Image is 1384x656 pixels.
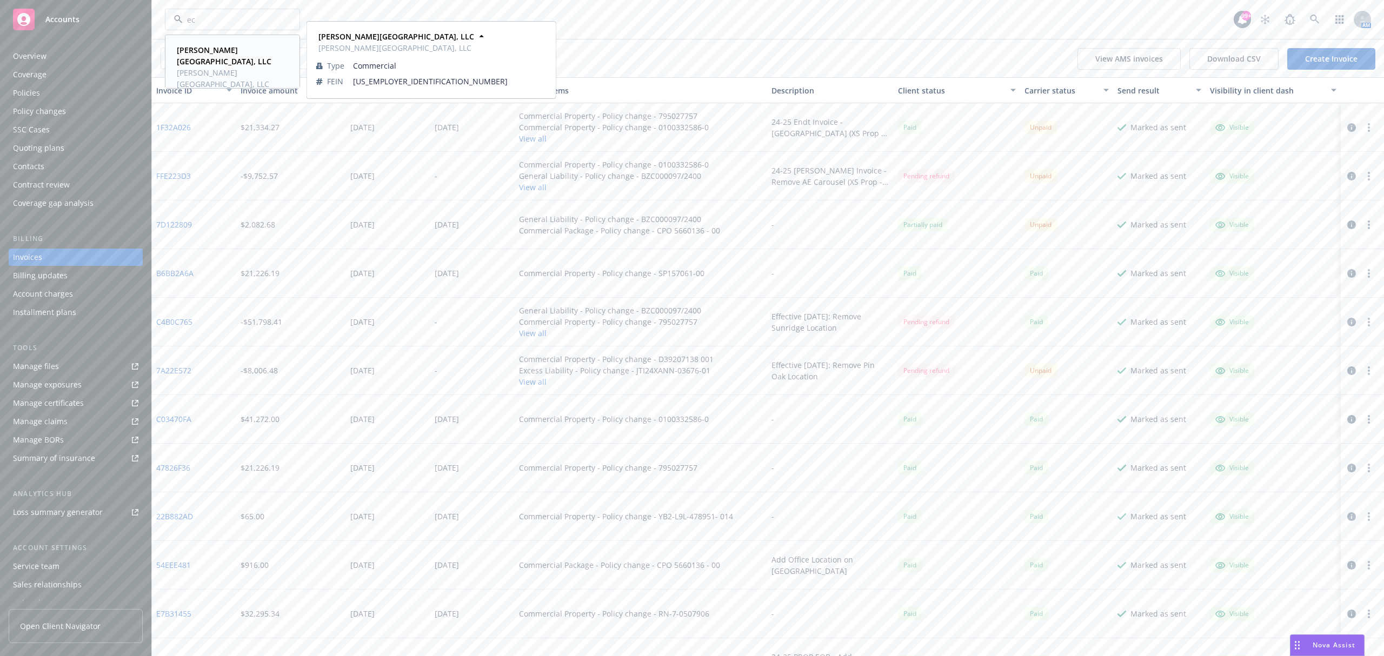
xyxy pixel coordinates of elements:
div: Send result [1117,85,1190,96]
button: Download CSV [1189,48,1279,70]
a: 7A22E572 [156,365,191,376]
div: Pending refund [898,169,955,183]
div: Account settings [9,543,143,553]
span: [PERSON_NAME][GEOGRAPHIC_DATA], LLC [177,67,286,90]
div: Marked as sent [1130,462,1186,473]
div: Effective [DATE]: Remove Pin Oak Location [771,359,889,382]
div: Commercial Property - Policy change - 795027757 [519,110,709,122]
div: [DATE] [350,170,375,182]
div: Effective [DATE]: Remove Sunridge Location [771,311,889,333]
div: Service team [13,558,59,575]
div: - [435,316,437,327]
a: Manage exposures [9,376,143,393]
div: Tools [9,343,143,353]
div: [DATE] [350,413,375,425]
div: General Liability - Policy change - BZC000097/2400 [519,170,709,182]
div: Overview [13,48,46,65]
div: - [435,365,437,376]
div: Paid [1024,607,1048,620]
span: [US_EMPLOYER_IDENTIFICATION_NUMBER] [353,76,547,87]
div: Marked as sent [1130,559,1186,571]
div: Policies [13,84,40,102]
div: Visible [1215,317,1249,327]
div: [DATE] [350,267,375,279]
div: Paid [1024,266,1048,280]
a: Contacts [9,158,143,175]
div: - [771,413,774,425]
div: - [771,511,774,522]
div: -$8,006.48 [241,365,278,376]
div: - [771,608,774,619]
a: Report a Bug [1279,9,1301,30]
span: Paid [898,558,922,572]
div: Add Office Location on [GEOGRAPHIC_DATA] [771,554,889,577]
a: FFE223D3 [156,170,191,182]
div: $65.00 [241,511,264,522]
div: Commercial Property - Policy change - 795027757 [519,316,701,327]
div: [DATE] [350,365,375,376]
a: Create Invoice [1287,48,1375,70]
a: Loss summary generator [9,504,143,521]
div: Description [771,85,889,96]
span: Commercial [353,60,547,71]
strong: [PERSON_NAME][GEOGRAPHIC_DATA], LLC [177,45,271,66]
a: Coverage [9,66,143,83]
div: Loss summary generator [13,504,103,521]
div: Manage files [13,358,59,375]
a: Sales relationships [9,576,143,593]
a: 54EEE481 [156,559,191,571]
div: $21,226.19 [241,267,280,279]
a: Search [1304,9,1326,30]
div: Sales relationships [13,576,82,593]
a: Billing updates [9,267,143,284]
div: - [771,267,774,279]
div: Manage certificates [13,394,84,412]
div: Billing updates [13,267,68,284]
div: - [771,219,774,230]
button: Nova Assist [1290,634,1365,656]
div: SSC Cases [13,121,50,138]
div: [DATE] [350,316,375,327]
div: General Liability - Policy change - BZC000097/2400 [519,305,701,316]
div: $32,295.34 [241,608,280,619]
a: Manage certificates [9,394,143,412]
div: Client status [898,85,1004,96]
div: Policy changes [13,103,66,120]
a: Switch app [1329,9,1350,30]
div: Manage BORs [13,431,64,449]
div: Manage exposures [13,376,82,393]
a: Policy changes [9,103,143,120]
div: Partially paid [898,218,948,231]
div: [DATE] [350,559,375,571]
a: Related accounts [9,594,143,612]
div: [DATE] [435,413,459,425]
div: Pending refund [898,364,955,377]
div: Visible [1215,171,1249,181]
div: [DATE] [435,122,459,133]
div: Paid [898,121,922,134]
span: Accounts [45,15,79,24]
div: Marked as sent [1130,365,1186,376]
div: Invoice ID [156,85,220,96]
div: Visible [1215,366,1249,376]
a: Summary of insurance [9,450,143,467]
span: Paid [1024,558,1048,572]
div: [DATE] [435,608,459,619]
div: Related accounts [13,594,75,612]
button: Carrier status [1020,77,1113,103]
div: Visibility in client dash [1210,85,1325,96]
button: View all [519,327,701,339]
button: Visibility in client dash [1206,77,1341,103]
a: Contract review [9,176,143,193]
div: Visible [1215,609,1249,619]
div: [DATE] [435,219,459,230]
div: $41,272.00 [241,413,280,425]
div: [DATE] [435,559,459,571]
div: Commercial Property - Policy change - RN-7-0507906 [519,608,709,619]
div: Commercial Property - Policy change - 0100332586-0 [519,413,709,425]
div: Visible [1215,123,1249,132]
a: C4B0C765 [156,316,192,327]
div: Summary of insurance [13,450,95,467]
